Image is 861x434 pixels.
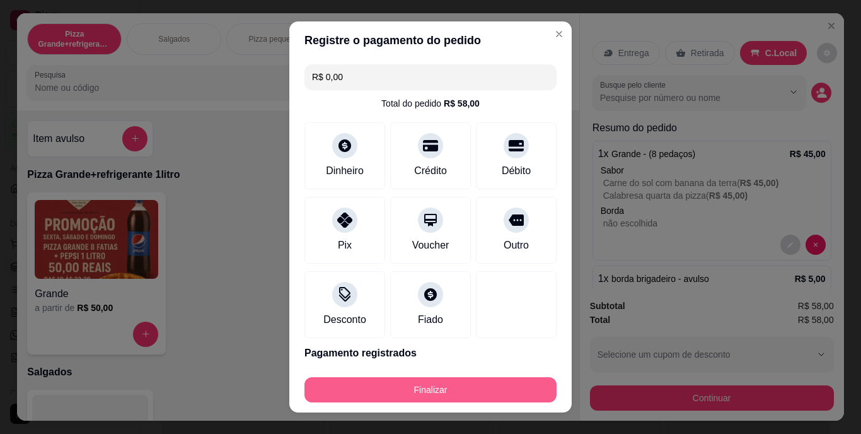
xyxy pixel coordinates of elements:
div: Total do pedido [381,97,480,110]
div: R$ 58,00 [444,97,480,110]
p: Pagamento registrados [304,346,557,361]
div: Pix [338,238,352,253]
button: Close [549,24,569,44]
button: Finalizar [304,377,557,402]
div: Débito [502,163,531,179]
header: Registre o pagamento do pedido [289,21,572,59]
input: Ex.: hambúrguer de cordeiro [312,64,549,90]
div: Outro [504,238,529,253]
div: Fiado [418,312,443,327]
div: Voucher [412,238,449,253]
div: Desconto [323,312,366,327]
div: Dinheiro [326,163,364,179]
div: Crédito [414,163,447,179]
